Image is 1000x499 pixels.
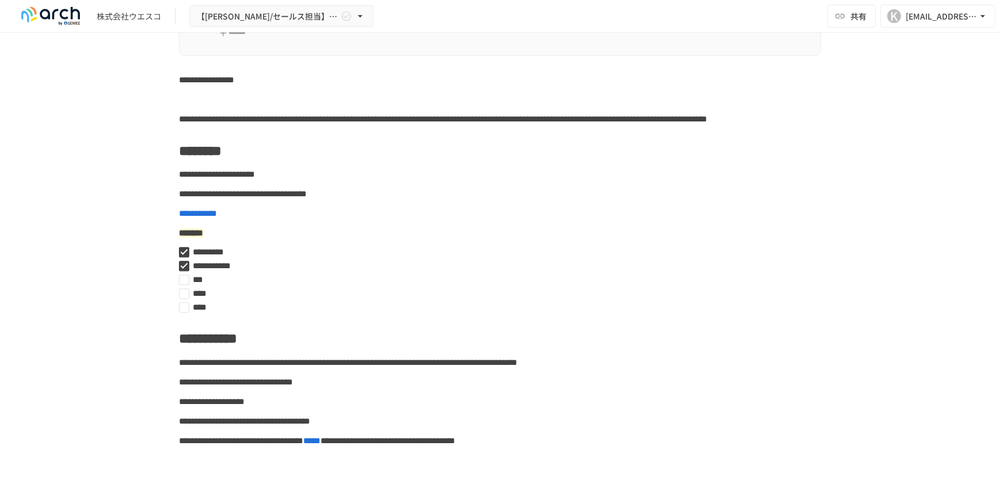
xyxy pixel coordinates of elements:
div: 株式会社ウエスコ [97,10,161,22]
button: 【[PERSON_NAME]/セールス担当】株式会社ウエスコ様_初期設定サポート [189,5,373,28]
span: 共有 [850,10,867,22]
span: 【[PERSON_NAME]/セールス担当】株式会社ウエスコ様_初期設定サポート [197,9,338,24]
button: K[EMAIL_ADDRESS][DOMAIN_NAME] [880,5,995,28]
img: logo-default@2x-9cf2c760.svg [14,7,87,25]
button: 共有 [827,5,876,28]
div: [EMAIL_ADDRESS][DOMAIN_NAME] [906,9,977,24]
div: K [887,9,901,23]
